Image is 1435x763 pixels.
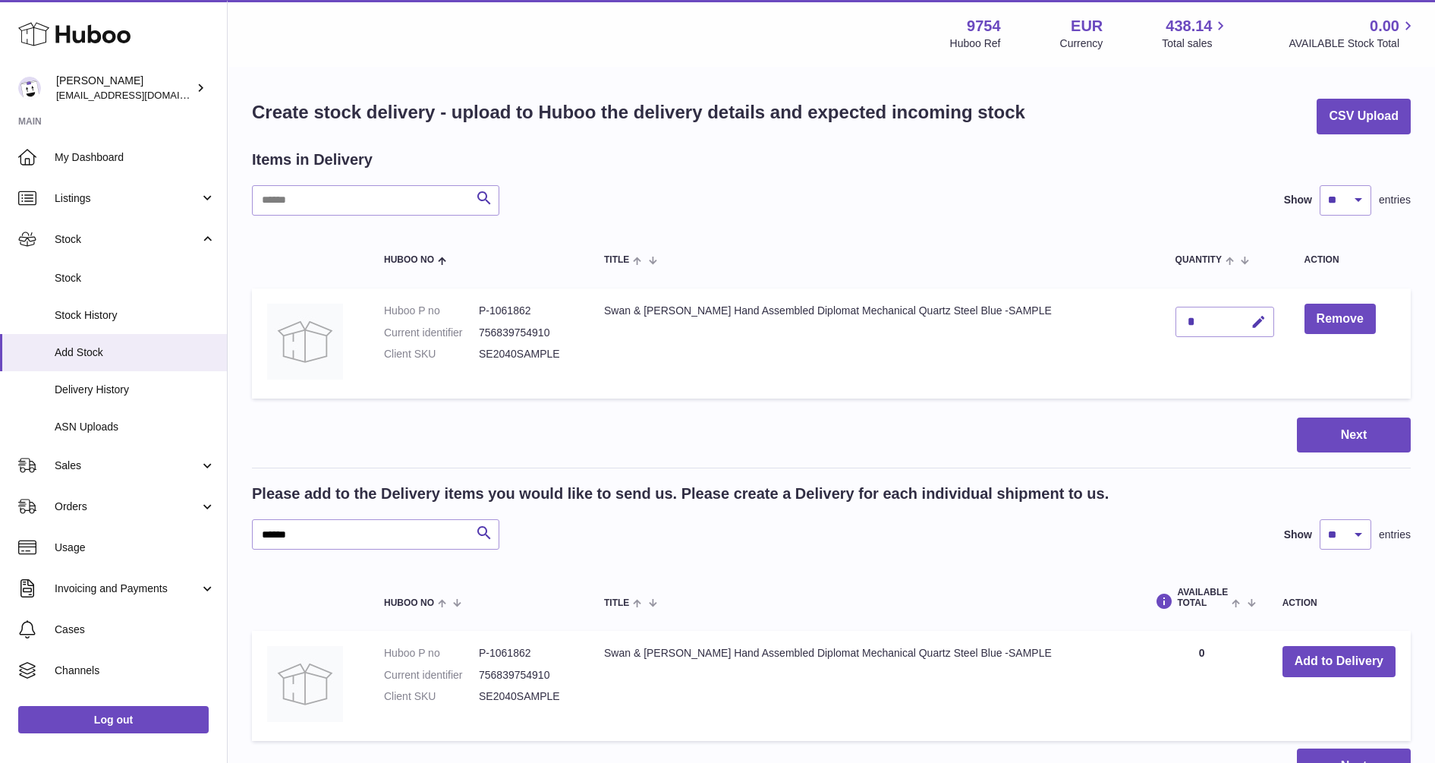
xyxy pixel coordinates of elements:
[1282,646,1396,677] button: Add to Delivery
[267,646,343,722] img: Swan & Edgar Hand Assembled Diplomat Mechanical Quartz Steel Blue -SAMPLE
[55,308,216,323] span: Stock History
[384,598,434,608] span: Huboo no
[1175,255,1222,265] span: Quantity
[55,420,216,434] span: ASN Uploads
[55,664,216,678] span: Channels
[252,150,373,170] h2: Items in Delivery
[589,288,1160,399] td: Swan & [PERSON_NAME] Hand Assembled Diplomat Mechanical Quartz Steel Blue -SAMPLE
[252,100,1025,125] h1: Create stock delivery - upload to Huboo the delivery details and expected incoming stock
[18,706,209,733] a: Log out
[267,304,343,380] img: Swan & Edgar Hand Assembled Diplomat Mechanical Quartz Steel Blue -SAMPLE
[384,255,434,265] span: Huboo no
[55,271,216,285] span: Stock
[1289,36,1417,51] span: AVAILABLE Stock Total
[1071,16,1103,36] strong: EUR
[56,74,193,102] div: [PERSON_NAME]
[1162,16,1229,51] a: 438.14 Total sales
[479,304,574,318] dd: P-1061862
[1379,528,1411,542] span: entries
[384,304,479,318] dt: Huboo P no
[252,484,1109,504] h2: Please add to the Delivery items you would like to send us. Please create a Delivery for each ind...
[55,383,216,397] span: Delivery History
[55,582,200,596] span: Invoicing and Payments
[479,347,574,361] dd: SE2040SAMPLE
[479,689,574,704] dd: SE2040SAMPLE
[384,646,479,661] dt: Huboo P no
[1284,528,1312,542] label: Show
[1370,16,1399,36] span: 0.00
[950,36,1001,51] div: Huboo Ref
[384,689,479,704] dt: Client SKU
[18,77,41,99] img: info@fieldsluxury.london
[967,16,1001,36] strong: 9754
[1282,598,1396,608] div: Action
[55,191,200,206] span: Listings
[1060,36,1103,51] div: Currency
[55,500,200,514] span: Orders
[1297,418,1411,453] button: Next
[1304,304,1376,335] button: Remove
[1177,588,1228,607] span: AVAILABLE Total
[1162,36,1229,51] span: Total sales
[604,598,629,608] span: Title
[1166,16,1212,36] span: 438.14
[56,89,223,101] span: [EMAIL_ADDRESS][DOMAIN_NAME]
[479,646,574,661] dd: P-1061862
[1379,193,1411,207] span: entries
[55,345,216,360] span: Add Stock
[479,326,574,340] dd: 756839754910
[589,631,1136,741] td: Swan & [PERSON_NAME] Hand Assembled Diplomat Mechanical Quartz Steel Blue -SAMPLE
[55,459,200,473] span: Sales
[384,326,479,340] dt: Current identifier
[384,347,479,361] dt: Client SKU
[1304,255,1396,265] div: Action
[1284,193,1312,207] label: Show
[1317,99,1411,134] button: CSV Upload
[384,668,479,683] dt: Current identifier
[479,668,574,683] dd: 756839754910
[55,150,216,165] span: My Dashboard
[55,541,216,555] span: Usage
[55,232,200,247] span: Stock
[604,255,629,265] span: Title
[55,623,216,637] span: Cases
[1289,16,1417,51] a: 0.00 AVAILABLE Stock Total
[1136,631,1267,741] td: 0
